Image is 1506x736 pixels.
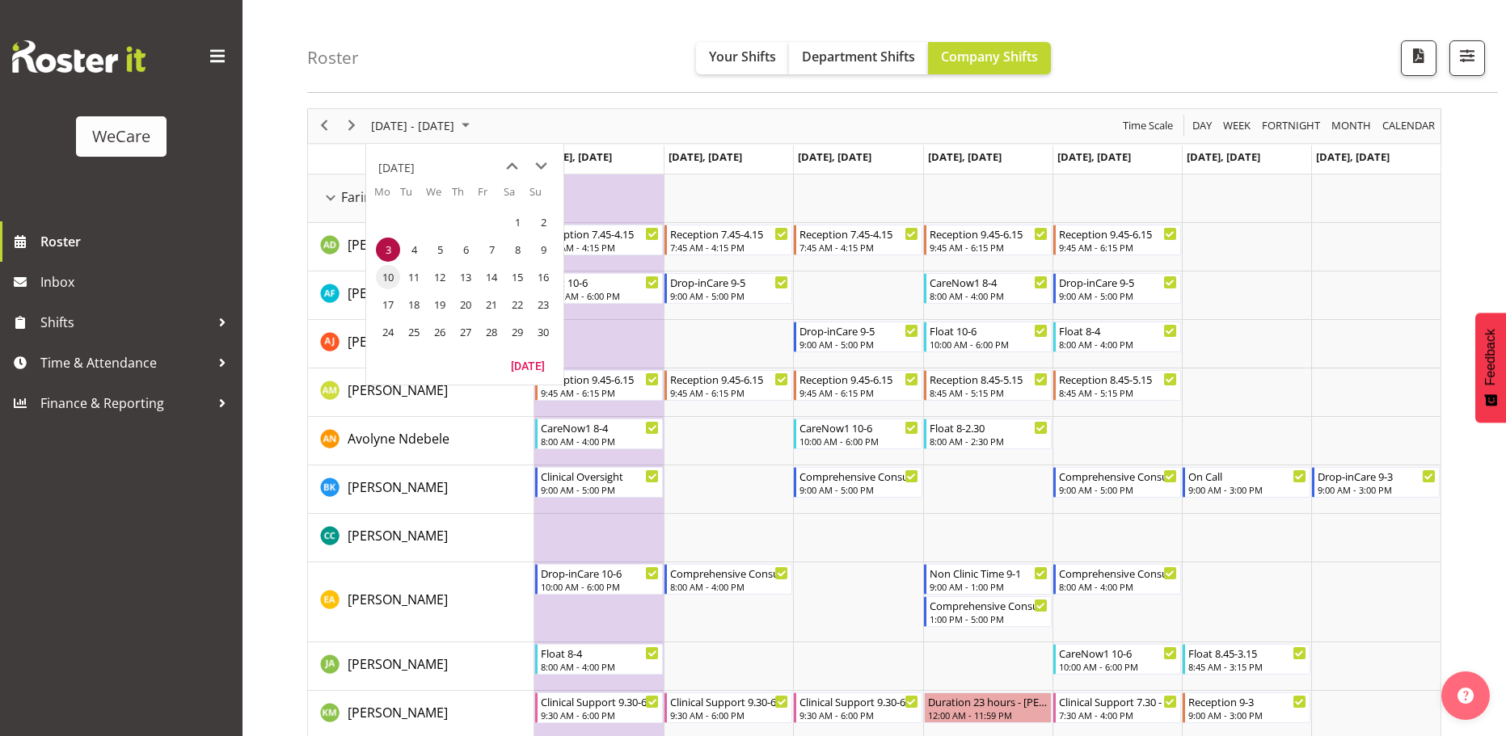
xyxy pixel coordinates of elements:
span: Tuesday, November 25, 2025 [402,320,426,344]
span: Day [1191,116,1213,136]
div: Reception 9.45-6.15 [799,371,918,387]
div: 8:45 AM - 3:15 PM [1188,660,1306,673]
div: Comprehensive Consult 1-5 [930,597,1048,613]
a: [PERSON_NAME] [348,332,448,351]
span: Month [1330,116,1373,136]
div: Antonia Mao"s event - Reception 9.45-6.15 Begin From Wednesday, November 5, 2025 at 9:45:00 AM GM... [794,370,922,401]
div: 8:00 AM - 4:00 PM [541,660,659,673]
button: Time Scale [1120,116,1176,136]
span: [PERSON_NAME] [348,655,448,673]
div: 7:45 AM - 4:15 PM [670,241,788,254]
img: Rosterit website logo [12,40,146,73]
div: Jane Arps"s event - CareNow1 10-6 Begin From Friday, November 7, 2025 at 10:00:00 AM GMT+13:00 En... [1053,644,1181,675]
div: Float 8.45-3.15 [1188,645,1306,661]
div: 10:00 AM - 6:00 PM [930,338,1048,351]
th: Sa [504,184,529,208]
a: [PERSON_NAME] [348,703,448,722]
span: Inbox [40,270,234,294]
div: CareNow1 10-6 [1059,645,1177,661]
div: Antonia Mao"s event - Reception 8.45-5.15 Begin From Friday, November 7, 2025 at 8:45:00 AM GMT+1... [1053,370,1181,401]
span: Week [1221,116,1252,136]
div: Reception 7.45-4.15 [670,225,788,242]
div: 9:45 AM - 6:15 PM [670,386,788,399]
div: Aleea Devenport"s event - Reception 7.45-4.15 Begin From Tuesday, November 4, 2025 at 7:45:00 AM ... [664,225,792,255]
button: Feedback - Show survey [1475,313,1506,423]
div: Reception 9.45-6.15 [541,371,659,387]
div: 9:00 AM - 5:00 PM [799,483,918,496]
div: Antonia Mao"s event - Reception 9.45-6.15 Begin From Monday, November 3, 2025 at 9:45:00 AM GMT+1... [535,370,663,401]
span: [DATE], [DATE] [798,149,871,164]
a: [PERSON_NAME] [348,526,448,545]
span: Sunday, November 30, 2025 [531,320,555,344]
button: Month [1380,116,1438,136]
span: [DATE], [DATE] [1187,149,1260,164]
div: 9:00 AM - 3:00 PM [1188,483,1306,496]
div: Drop-inCare 9-5 [670,274,788,290]
div: Comprehensive Consult 9-5 [1059,468,1177,484]
span: Time Scale [1121,116,1175,136]
div: 9:30 AM - 6:00 PM [670,709,788,721]
td: Charlotte Courtney resource [308,514,534,562]
div: Comprehensive Consult 9-5 [799,468,918,484]
div: Kishendri Moodley"s event - Clinical Support 9.30-6 Begin From Wednesday, November 5, 2025 at 9:3... [794,692,922,723]
span: Shifts [40,310,210,334]
span: [DATE], [DATE] [1057,149,1131,164]
button: Timeline Week [1221,116,1254,136]
div: Reception 8.45-5.15 [930,371,1048,387]
div: 9:45 AM - 6:15 PM [1059,241,1177,254]
span: Friday, November 7, 2025 [479,238,504,262]
span: Tuesday, November 4, 2025 [402,238,426,262]
div: Clinical Support 9.30-6 [541,693,659,709]
div: Aleea Devenport"s event - Reception 7.45-4.15 Begin From Wednesday, November 5, 2025 at 7:45:00 A... [794,225,922,255]
div: Comprehensive Consult 8-4 [1059,565,1177,581]
span: Monday, November 3, 2025 [376,238,400,262]
th: Fr [478,184,504,208]
button: November 2025 [369,116,477,136]
span: Monday, November 10, 2025 [376,265,400,289]
button: Company Shifts [928,42,1051,74]
div: CareNow1 10-6 [799,419,918,435]
span: Saturday, November 1, 2025 [505,210,529,234]
div: 8:45 AM - 5:15 PM [930,386,1048,399]
th: Th [452,184,478,208]
div: WeCare [92,124,150,149]
a: [PERSON_NAME] [348,284,448,303]
button: Fortnight [1259,116,1323,136]
div: Aleea Devenport"s event - Reception 7.45-4.15 Begin From Monday, November 3, 2025 at 7:45:00 AM G... [535,225,663,255]
div: 9:00 AM - 5:00 PM [799,338,918,351]
div: Reception 9.45-6.15 [930,225,1048,242]
div: On Call [1188,468,1306,484]
td: Aleea Devenport resource [308,223,534,271]
span: Sunday, November 9, 2025 [531,238,555,262]
button: Download a PDF of the roster according to the set date range. [1401,40,1436,76]
td: Antonia Mao resource [308,368,534,417]
div: 8:00 AM - 4:00 PM [1059,338,1177,351]
div: Amy Johannsen"s event - Float 8-4 Begin From Friday, November 7, 2025 at 8:00:00 AM GMT+13:00 End... [1053,322,1181,352]
div: Non Clinic Time 9-1 [930,565,1048,581]
span: [PERSON_NAME] [348,591,448,608]
span: Sunday, November 2, 2025 [531,210,555,234]
div: Reception 9-3 [1188,693,1306,709]
button: Timeline Day [1190,116,1215,136]
div: Ena Advincula"s event - Comprehensive Consult 1-5 Begin From Thursday, November 6, 2025 at 1:00:0... [924,596,1052,627]
td: Alex Ferguson resource [308,271,534,320]
div: 9:00 AM - 1:00 PM [930,580,1048,593]
div: Amy Johannsen"s event - Drop-inCare 9-5 Begin From Wednesday, November 5, 2025 at 9:00:00 AM GMT+... [794,322,922,352]
span: Finance & Reporting [40,391,210,415]
a: [PERSON_NAME] [348,654,448,674]
span: Wednesday, November 12, 2025 [428,265,452,289]
span: Wednesday, November 26, 2025 [428,320,452,344]
a: [PERSON_NAME] [348,381,448,400]
div: Drop-inCare 9-5 [799,322,918,339]
div: 9:00 AM - 5:00 PM [1059,483,1177,496]
span: Saturday, November 22, 2025 [505,292,529,317]
div: 10:00 AM - 6:00 PM [541,580,659,593]
div: Avolyne Ndebele"s event - Float 8-2.30 Begin From Thursday, November 6, 2025 at 8:00:00 AM GMT+13... [924,418,1052,449]
div: Clinical Support 7.30 - 4 [1059,693,1177,709]
span: Thursday, November 13, 2025 [453,265,478,289]
td: Ena Advincula resource [308,562,534,642]
div: 9:45 AM - 6:15 PM [799,386,918,399]
div: Aleea Devenport"s event - Reception 9.45-6.15 Begin From Friday, November 7, 2025 at 9:45:00 AM G... [1053,225,1181,255]
div: Float 10-6 [541,274,659,290]
span: Tuesday, November 11, 2025 [402,265,426,289]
